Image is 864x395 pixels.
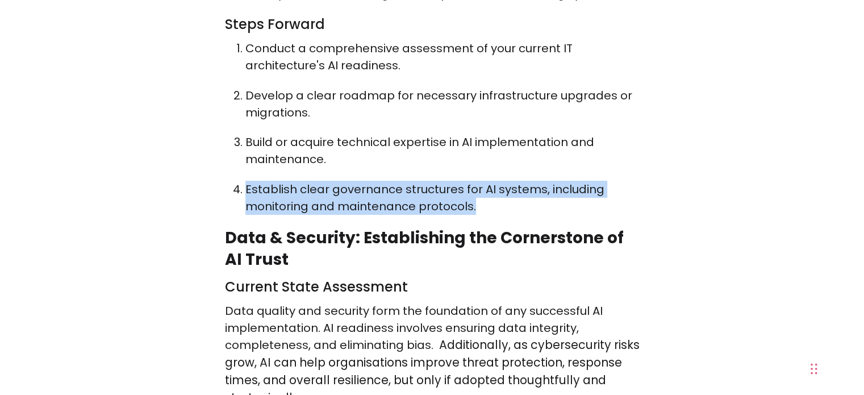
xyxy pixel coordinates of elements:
[245,87,640,121] p: Develop a clear roadmap for necessary infrastructure upgrades or migrations.
[245,181,640,215] p: Establish clear governance structures for AI systems, including monitoring and maintenance protoc...
[225,278,640,296] h3: Current State Assessment
[245,40,640,74] p: Conduct a comprehensive assessment of your current IT architecture's AI readiness.
[610,253,864,395] iframe: Chat Widget
[245,134,640,168] p: Build or acquire technical expertise in AI implementation and maintenance.
[431,337,433,353] span: .
[811,352,817,386] div: Drag
[225,15,640,34] h3: Steps Forward
[225,227,640,271] h2: Data & Security: Establishing the Cornerstone of AI Trust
